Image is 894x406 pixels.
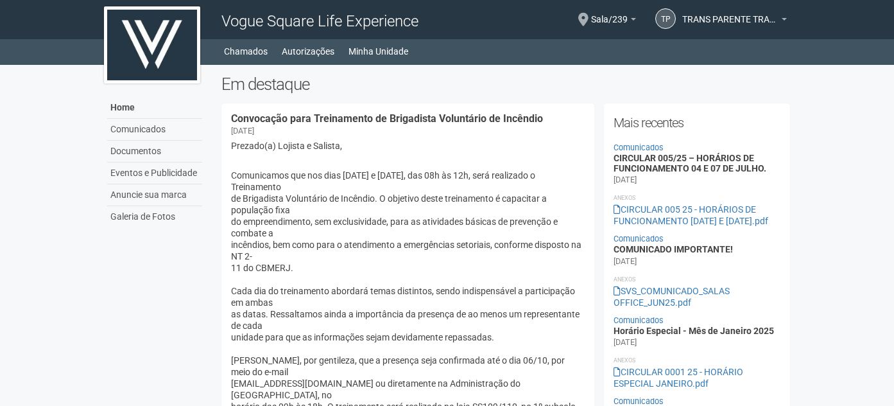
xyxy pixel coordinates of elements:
[107,141,202,163] a: Documentos
[614,286,730,308] a: SVS_COMUNICADO_SALAS OFFICE_JUN25.pdf
[614,234,664,243] a: Comunicados
[614,337,637,348] div: [DATE]
[231,125,254,137] div: [DATE]
[107,206,202,227] a: Galeria de Fotos
[614,396,664,406] a: Comunicados
[614,256,637,267] div: [DATE]
[614,153,766,173] a: CIRCULAR 005/25 – HORÁRIOS DE FUNCIONAMENTO 04 E 07 DE JULHO.
[614,315,664,325] a: Comunicados
[107,119,202,141] a: Comunicados
[682,16,787,26] a: TRANS PARENTE TRANSPORTE E LOCACAO DE VEICULOS
[107,97,202,119] a: Home
[614,274,781,285] li: Anexos
[614,204,768,226] a: CIRCULAR 005 25 - HORÁRIOS DE FUNCIONAMENTO [DATE] E [DATE].pdf
[614,326,774,336] a: Horário Especial - Mês de Janeiro 2025
[614,113,781,132] h2: Mais recentes
[348,42,408,60] a: Minha Unidade
[682,2,778,24] span: TRANS PARENTE TRANSPORTE E LOCACAO DE VEICULOS
[231,112,543,125] a: Convocação para Treinamento de Brigadista Voluntário de Incêndio
[614,192,781,204] li: Anexos
[591,16,636,26] a: Sala/239
[104,6,200,84] img: logo.jpg
[221,75,791,94] h2: Em destaque
[614,367,743,389] a: CIRCULAR 0001 25 - HORÁRIO ESPECIAL JANEIRO.pdf
[221,12,418,30] span: Vogue Square Life Experience
[614,244,733,254] a: COMUNICADO IMPORTANTE!
[614,174,637,186] div: [DATE]
[107,184,202,206] a: Anuncie sua marca
[231,170,585,274] div: Comunicamos que nos dias [DATE] e [DATE], das 08h às 12h, será realizado o Treinamento de Brigadi...
[655,8,676,29] a: TP
[614,143,664,152] a: Comunicados
[231,285,585,343] div: Cada dia do treinamento abordará temas distintos, sendo indispensável a participação em ambas as ...
[107,163,202,184] a: Eventos e Publicidade
[614,355,781,366] li: Anexos
[591,2,628,24] span: Sala/239
[224,42,268,60] a: Chamados
[282,42,334,60] a: Autorizações
[231,140,585,152] p: Prezado(a) Lojista e Salista,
